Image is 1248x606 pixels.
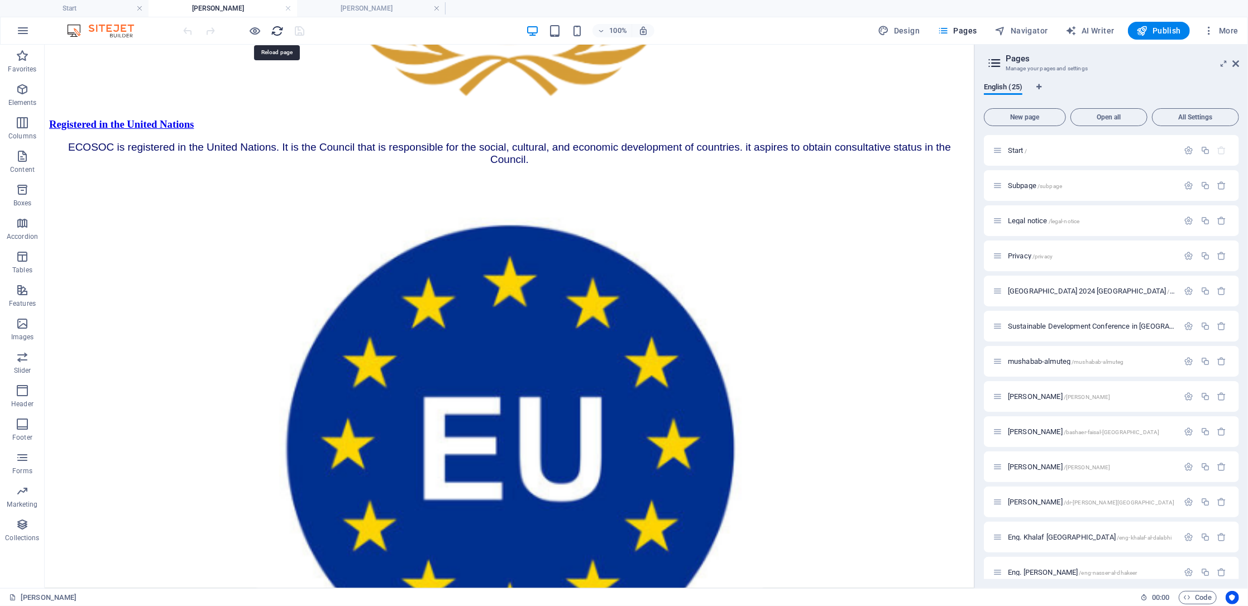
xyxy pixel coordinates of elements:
[1184,591,1212,604] span: Code
[1005,428,1179,435] div: [PERSON_NAME]/bashaer-faisal-[GEOGRAPHIC_DATA]
[13,199,32,208] p: Boxes
[1008,427,1159,436] span: Click to open page
[1201,427,1210,436] div: Duplicate
[8,98,37,107] p: Elements
[11,400,34,408] p: Header
[8,132,36,141] p: Columns
[989,114,1061,121] span: New page
[1217,216,1227,225] div: Remove
[1066,25,1115,36] span: AI Writer
[1201,497,1210,507] div: Duplicate
[1217,146,1227,155] div: The startpage cannot be deleted
[1128,22,1190,40] button: Publish
[1201,567,1210,577] div: Duplicate
[1201,286,1210,296] div: Duplicate
[1005,498,1179,506] div: [PERSON_NAME]/dr-[PERSON_NAME][GEOGRAPHIC_DATA]
[933,22,981,40] button: Pages
[1201,462,1210,472] div: Duplicate
[1201,181,1210,190] div: Duplicate
[1157,114,1234,121] span: All Settings
[1152,108,1239,126] button: All Settings
[1184,427,1194,436] div: Settings
[1008,568,1137,576] span: Click to open page
[1005,463,1179,470] div: [PERSON_NAME]/[PERSON_NAME]
[5,533,39,542] p: Collections
[1184,216,1194,225] div: Settings
[1008,217,1079,225] span: Click to open page
[9,591,76,604] a: Click to cancel selection. Double-click to open Pages
[1005,147,1179,154] div: Start/
[592,24,632,37] button: 100%
[271,24,284,37] button: reload
[1217,532,1227,542] div: Remove
[1184,392,1194,401] div: Settings
[1064,429,1160,435] span: /bashaer-faisal-[GEOGRAPHIC_DATA]
[10,165,35,174] p: Content
[1064,464,1111,470] span: /[PERSON_NAME]
[1008,392,1111,401] span: [PERSON_NAME]
[1217,181,1227,190] div: Remove
[1064,394,1111,400] span: /[PERSON_NAME]
[991,22,1053,40] button: Navigator
[1049,218,1080,224] span: /legal-notice
[984,80,1022,96] span: English (25)
[1184,286,1194,296] div: Settings
[1005,287,1179,295] div: [GEOGRAPHIC_DATA] 2024 [GEOGRAPHIC_DATA]/[GEOGRAPHIC_DATA]-2024-[GEOGRAPHIC_DATA]
[1201,251,1210,261] div: Duplicate
[1203,25,1239,36] span: More
[1184,497,1194,507] div: Settings
[1025,148,1027,154] span: /
[1217,462,1227,472] div: Remove
[1201,532,1210,542] div: Duplicate
[1226,591,1239,604] button: Usercentrics
[1008,357,1124,365] span: mushabab-almuteg
[609,24,627,37] h6: 100%
[995,25,1048,36] span: Navigator
[7,232,38,241] p: Accordion
[1217,251,1227,261] div: Remove
[8,65,36,74] p: Favorites
[149,2,297,15] h4: [PERSON_NAME]
[1005,182,1179,189] div: Subpage/subpage
[1184,357,1194,366] div: Settings
[1217,567,1227,577] div: Remove
[1006,54,1239,64] h2: Pages
[7,500,37,509] p: Marketing
[1217,321,1227,331] div: Remove
[1008,498,1175,506] span: Click to open page
[1179,591,1217,604] button: Code
[1217,497,1227,507] div: Remove
[1008,181,1062,190] span: Click to open page
[1032,253,1053,259] span: /privacy
[1152,591,1169,604] span: 00 00
[11,333,34,342] p: Images
[1201,321,1210,331] div: Duplicate
[1201,392,1210,401] div: Duplicate
[1217,427,1227,436] div: Remove
[1005,252,1179,259] div: Privacy/privacy
[1005,533,1179,541] div: Eng. Khalaf [GEOGRAPHIC_DATA]/eng-khalaf-al-dalabhi
[1005,358,1179,365] div: mushabab-almuteg/mushabab-almuteg
[984,83,1239,104] div: Language Tabs
[1199,22,1243,40] button: More
[1217,286,1227,296] div: Remove
[1008,146,1027,155] span: Click to open page
[1184,146,1194,155] div: Settings
[1006,64,1217,74] h3: Manage your pages and settings
[1201,357,1210,366] div: Duplicate
[1201,216,1210,225] div: Duplicate
[1005,323,1179,330] div: Sustainable Development Conference in [GEOGRAPHIC_DATA][PERSON_NAME]
[1072,359,1123,365] span: /mushabab-almuteg
[1140,591,1170,604] h6: Session time
[874,22,925,40] div: Design (Ctrl+Alt+Y)
[1117,535,1172,541] span: /eng-khalaf-al-dalabhi
[1184,532,1194,542] div: Settings
[1217,357,1227,366] div: Remove
[1160,593,1161,602] span: :
[1184,462,1194,472] div: Settings
[64,24,148,37] img: Editor Logo
[1079,570,1137,576] span: /eng-nasser-al-dhakeer
[1005,393,1179,400] div: [PERSON_NAME]/[PERSON_NAME]
[1217,392,1227,401] div: Remove
[1184,181,1194,190] div: Settings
